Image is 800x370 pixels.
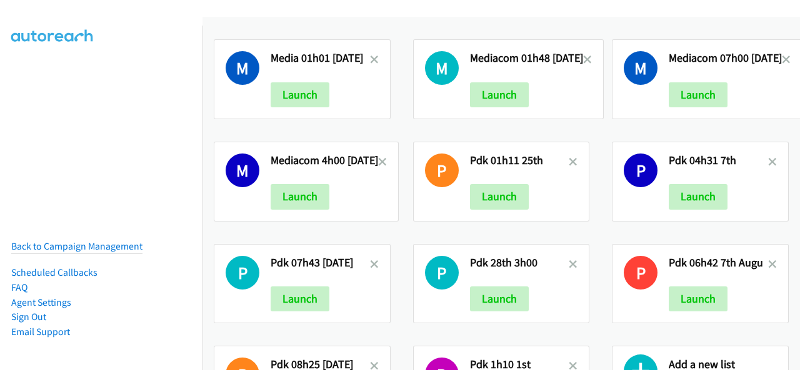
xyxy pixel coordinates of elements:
h1: M [425,51,459,85]
a: FAQ [11,281,27,293]
h2: Mediacom 4h00 [DATE] [271,153,378,168]
h1: M [226,153,259,187]
h2: Pdk 01h11 25th [470,153,569,168]
h1: P [226,256,259,290]
button: Launch [271,82,329,107]
h1: P [624,153,657,187]
h1: M [624,51,657,85]
a: Sign Out [11,311,46,323]
a: Agent Settings [11,296,71,308]
h2: Pdk 28th 3h00 [470,256,569,270]
h1: P [425,256,459,290]
button: Launch [271,184,329,209]
h1: P [624,256,657,290]
a: Email Support [11,326,70,338]
button: Launch [470,82,529,107]
h2: Pdk 04h31 7th [669,153,768,168]
h2: Media 01h01 [DATE] [271,51,370,66]
h2: Pdk 07h43 [DATE] [271,256,370,270]
button: Launch [669,184,727,209]
h1: P [425,153,459,187]
h2: Pdk 06h42 7th Augu [669,256,768,270]
a: Scheduled Callbacks [11,266,97,278]
button: Launch [470,184,529,209]
h2: Mediacom 01h48 [DATE] [470,51,583,66]
a: Back to Campaign Management [11,240,142,252]
button: Launch [669,286,727,311]
h1: M [226,51,259,85]
h2: Mediacom 07h00 [DATE] [669,51,782,66]
button: Launch [470,286,529,311]
button: Launch [669,82,727,107]
button: Launch [271,286,329,311]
